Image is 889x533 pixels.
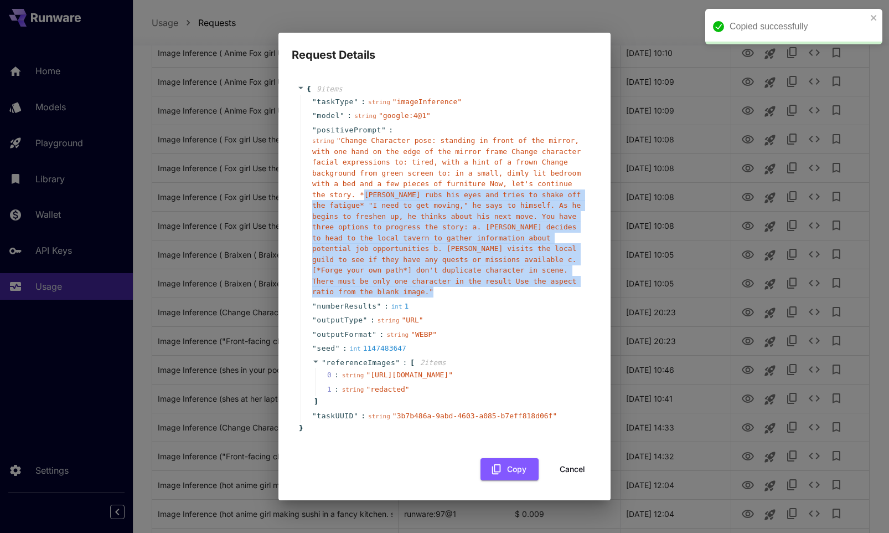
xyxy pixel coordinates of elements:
span: 1 [327,384,342,395]
span: outputFormat [317,329,372,340]
span: " [354,412,358,420]
div: : [334,370,339,381]
span: taskType [317,96,354,107]
span: " [377,302,381,310]
span: ] [312,396,318,407]
div: 1 [391,301,409,312]
span: " [312,111,317,120]
span: numberResults [317,301,376,312]
span: string [386,331,409,339]
span: " [372,330,376,339]
span: int [391,303,402,310]
span: " [312,302,317,310]
span: " [312,316,317,324]
span: model [317,110,340,121]
span: [ [410,357,415,368]
span: " 3b7b486a-9abd-4603-a085-b7eff818d06f " [392,412,557,420]
span: string [368,413,390,420]
span: referenceImages [326,358,395,367]
span: int [350,345,361,352]
span: " URL " [402,316,423,324]
span: " [312,126,317,134]
span: " [335,344,340,352]
span: string [342,372,364,379]
span: : [380,329,384,340]
span: " [312,412,317,420]
span: string [368,99,390,106]
span: 0 [327,370,342,381]
span: " imageInference " [392,98,462,106]
span: : [347,110,352,121]
span: " [312,98,317,106]
span: 2 item s [420,358,446,367]
div: Copied successfully [730,20,867,33]
span: string [312,137,334,145]
span: string [354,112,376,120]
span: seed [317,343,335,354]
span: : [384,301,389,312]
span: } [297,423,303,434]
span: " [312,344,317,352]
span: taskUUID [317,411,354,422]
span: string [378,317,400,324]
h2: Request Details [278,33,611,64]
button: close [870,13,878,22]
span: " [340,111,344,120]
div: 1147483647 [350,343,406,354]
span: outputType [317,315,363,326]
button: Cancel [547,458,597,481]
span: { [307,84,311,95]
span: " [395,358,400,367]
span: " WEBP " [411,330,437,339]
span: " [363,316,368,324]
div: : [334,384,339,395]
button: Copy [480,458,539,481]
span: : [361,96,365,107]
span: " redacted " [366,385,409,393]
span: : [370,315,375,326]
span: " google:4@1 " [379,111,431,120]
span: " [312,330,317,339]
span: positivePrompt [317,125,381,136]
span: " [URL][DOMAIN_NAME] " [366,371,453,379]
span: " [381,126,386,134]
span: " [354,98,358,106]
span: " Change Character pose: standing in front of the mirror, with one hand on the edge of the mirror... [312,136,581,296]
span: " [322,358,326,367]
span: : [403,357,407,368]
span: : [361,411,365,422]
span: : [389,125,393,136]
span: 9 item s [317,85,343,93]
span: string [342,386,364,393]
span: : [343,343,347,354]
